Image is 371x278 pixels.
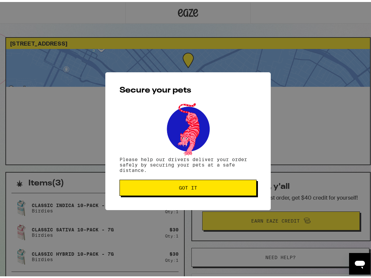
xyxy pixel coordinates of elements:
[120,155,257,171] p: Please help our drivers deliver your order safely by securing your pets at a safe distance.
[179,183,197,188] span: Got it
[160,99,216,155] img: pets
[349,251,371,273] iframe: Button to launch messaging window
[120,178,257,194] button: Got it
[120,84,257,93] h2: Secure your pets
